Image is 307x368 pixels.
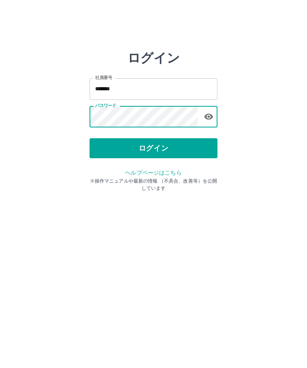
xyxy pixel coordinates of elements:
p: ※操作マニュアルや最新の情報 （不具合、改善等）を公開しています [90,177,217,192]
h2: ログイン [128,50,180,66]
label: パスワード [95,103,116,109]
a: ヘルプページはこちら [125,169,181,176]
label: 社員番号 [95,75,112,81]
button: ログイン [90,138,217,158]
